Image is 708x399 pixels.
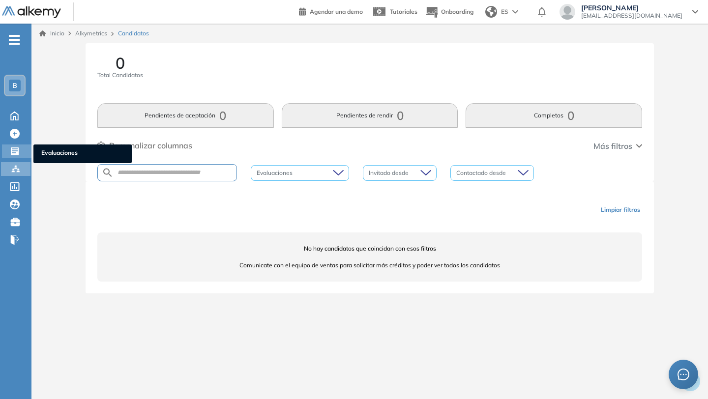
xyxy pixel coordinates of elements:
[678,369,689,380] span: message
[310,8,363,15] span: Agendar una demo
[9,39,20,41] i: -
[593,140,642,152] button: Más filtros
[512,10,518,14] img: arrow
[118,29,149,38] span: Candidatos
[12,82,17,89] span: B
[581,12,682,20] span: [EMAIL_ADDRESS][DOMAIN_NAME]
[593,140,632,152] span: Más filtros
[97,140,192,151] button: Personalizar columnas
[501,7,508,16] span: ES
[39,29,64,38] a: Inicio
[97,71,143,80] span: Total Candidatos
[97,103,274,128] button: Pendientes de aceptación0
[41,148,124,159] span: Evaluaciones
[581,4,682,12] span: [PERSON_NAME]
[299,5,363,17] a: Agendar una demo
[97,261,642,270] span: Comunicate con el equipo de ventas para solicitar más créditos y poder ver todos los candidatos
[485,6,497,18] img: world
[597,201,644,218] button: Limpiar filtros
[102,167,114,179] img: SEARCH_ALT
[109,140,192,151] span: Personalizar columnas
[390,8,417,15] span: Tutoriales
[2,6,61,19] img: Logo
[466,103,642,128] button: Completos0
[116,55,125,71] span: 0
[75,29,107,37] span: Alkymetrics
[425,1,473,23] button: Onboarding
[441,8,473,15] span: Onboarding
[282,103,458,128] button: Pendientes de rendir0
[97,244,642,253] span: No hay candidatos que coincidan con esos filtros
